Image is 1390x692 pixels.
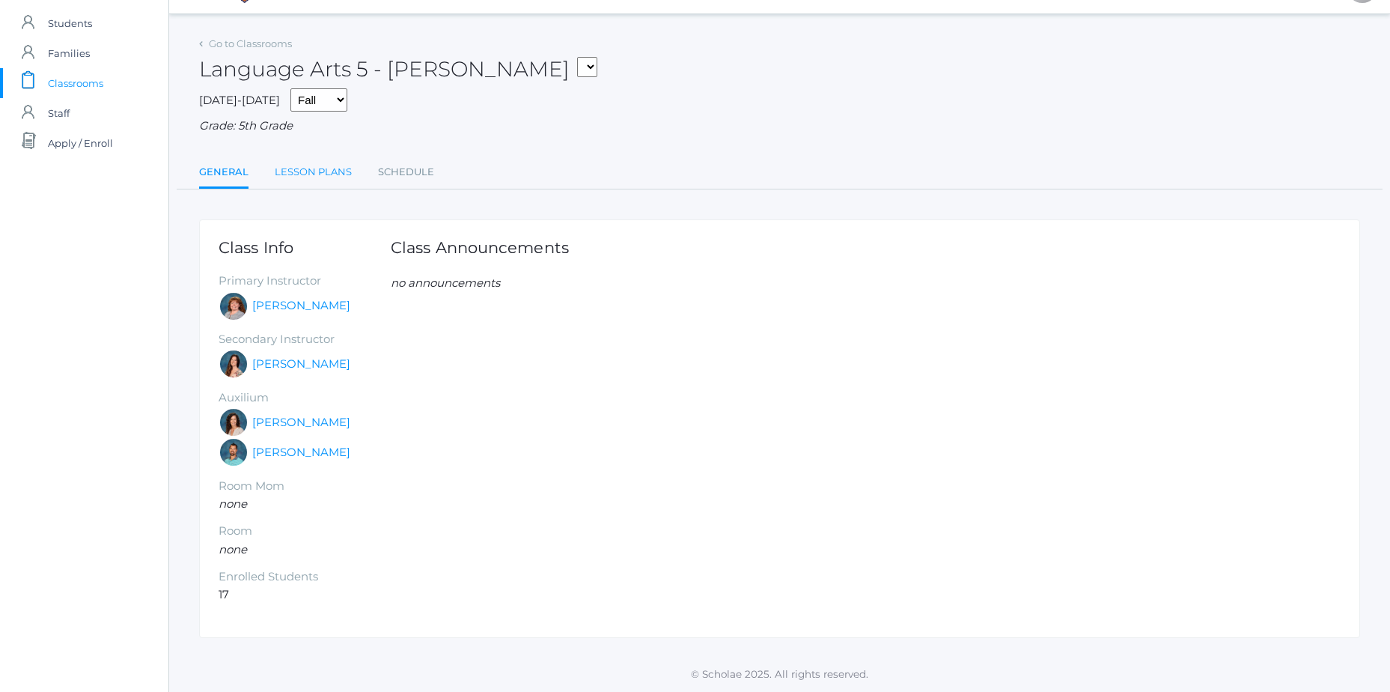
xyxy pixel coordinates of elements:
a: General [199,157,249,189]
h5: Room [219,525,391,538]
p: © Scholae 2025. All rights reserved. [169,667,1390,682]
span: Families [48,38,90,68]
h1: Class Info [219,239,391,256]
h5: Auxilium [219,392,391,404]
em: none [219,542,247,556]
span: Staff [48,98,70,128]
a: Schedule [378,157,434,187]
em: none [219,497,247,511]
div: Grade: 5th Grade [199,118,1360,135]
span: Apply / Enroll [48,128,113,158]
a: [PERSON_NAME] [252,414,350,431]
h5: Primary Instructor [219,275,391,288]
span: Classrooms [48,68,103,98]
h1: Class Announcements [391,239,569,256]
a: [PERSON_NAME] [252,444,350,461]
em: no announcements [391,276,500,290]
a: Lesson Plans [275,157,352,187]
h5: Room Mom [219,480,391,493]
h2: Language Arts 5 - [PERSON_NAME] [199,58,597,81]
div: Sarah Bence [219,291,249,321]
h5: Enrolled Students [219,571,391,583]
div: Westen Taylor [219,437,249,467]
a: [PERSON_NAME] [252,356,350,373]
a: Go to Classrooms [209,37,292,49]
span: Students [48,8,92,38]
div: Rebecca Salazar [219,349,249,379]
h5: Secondary Instructor [219,333,391,346]
li: 17 [219,586,391,604]
a: [PERSON_NAME] [252,297,350,315]
div: Cari Burke [219,407,249,437]
span: [DATE]-[DATE] [199,93,280,107]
